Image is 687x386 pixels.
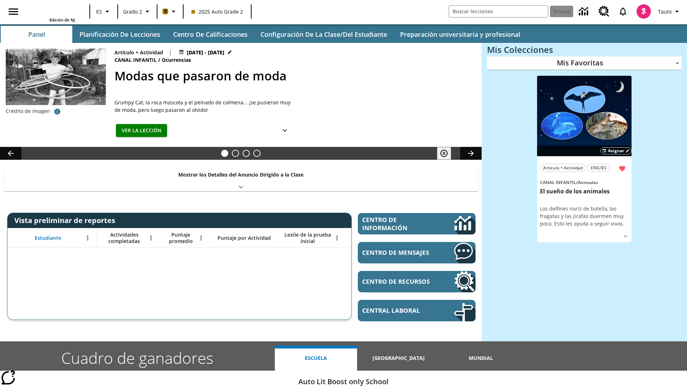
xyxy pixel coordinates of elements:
a: Centro de recursos, Se abrirá en una pestaña nueva. [358,271,476,292]
a: Centro de información [358,213,476,234]
img: avatar image [637,4,651,19]
span: Puntaje promedio [164,232,198,244]
span: Tauto [658,8,672,15]
button: Boost El color de la clase es anaranjado claro. Cambiar el color de la clase. [160,5,181,18]
div: Los delfines nariz de botella, las fragatas y las jirafas duermen muy poco. Esto les ayuda a segu... [540,205,629,227]
h3: Mis Colecciones [487,45,682,55]
span: Actividades completadas [101,232,148,244]
button: Diapositiva 1 Modas que pasaron de moda [221,150,228,157]
button: Planificación de lecciones [74,26,166,43]
span: / [158,56,160,63]
button: Ver más [278,124,292,137]
button: Asignar Elegir fechas [600,147,632,154]
button: Abrir menú [332,233,342,243]
div: Mis Favoritas [487,56,682,70]
button: Ver la lección [116,124,167,137]
button: Perfil/Configuración [655,5,684,18]
span: ENG/ES [591,164,606,172]
span: Central laboral [362,306,433,315]
span: Puntaje por Actividad [218,235,271,241]
a: Central laboral [358,300,476,321]
button: Mundial [440,346,522,371]
div: Portada [28,2,75,23]
div: Grumpy Cat, la roca mascota y el peinado de colmena... ¡se pusieron muy de moda, pero luego pasar... [114,99,293,114]
span: Artículo + Actividad [543,164,583,172]
span: Centro de información [362,216,430,232]
div: lesson details [537,76,632,243]
button: Abrir menú [196,233,206,243]
button: Configuración de la clase/del estudiante [255,26,393,43]
span: Edición de NJ [49,17,75,23]
button: Panel [1,26,72,43]
span: Ocurrencias [162,56,193,64]
button: Ver más [620,231,631,242]
span: Tema: Canal Infantil/Animales [540,178,629,186]
span: Lexile de la prueba inicial [282,232,334,244]
button: Abrir menú [146,233,156,243]
span: Estudiante [35,235,61,241]
button: Diapositiva 2 ¿Los autos del futuro? [232,150,239,157]
button: ENG/ES [587,164,610,172]
span: 2025 Auto Grade 2 [191,8,243,15]
h2: Modas que pasaron de moda [114,67,473,85]
button: Crédito de foto: PA Images/Alamy [50,105,64,118]
span: Centro de recursos [362,277,433,286]
span: B [164,7,167,16]
button: Pausar [437,147,451,160]
a: Centro de información [575,2,594,21]
span: Asignar [608,148,624,154]
p: Crédito de imagen [6,108,50,115]
button: Lenguaje: ES, Selecciona un idioma [92,5,115,18]
span: ES [96,8,102,15]
span: [DATE] - [DATE] [187,49,224,56]
button: Escoja un nuevo avatar [632,2,655,21]
button: 19 jul - 30 jun Elegir fechas [177,49,234,56]
span: Canal Infantil [540,179,576,185]
button: Abrir menú [82,233,93,243]
p: Artículo + Actividad [114,49,163,56]
button: Diapositiva 4 Una idea, mucho trabajo [253,150,260,157]
button: Preparación universitaria y profesional [394,26,526,43]
button: Diapositiva 3 ¿Cuál es la gran idea? [243,150,250,157]
span: Centro de mensajes [362,248,433,257]
img: foto en blanco y negro de una chica haciendo girar unos hula-hulas en la década de 1950 [6,49,106,105]
p: Mostrar los Detalles del Anuncio Dirigido a la Clase [178,171,303,178]
button: Remover de Favoritas [616,162,629,175]
span: Animales [578,179,598,185]
button: Grado: Grado 2, Elige un grado [120,5,155,18]
button: [GEOGRAPHIC_DATA] [357,346,439,371]
a: Notificaciones [614,2,632,21]
span: Vista preliminar de reportes [14,216,119,225]
a: Portada [28,3,75,17]
button: Centro de calificaciones [167,26,253,43]
button: Artículo + Actividad [540,164,586,172]
button: Carrusel de lecciones, seguir [460,147,482,160]
span: Canal Infantil [114,56,158,64]
span: / [576,179,578,185]
a: Centro de mensajes [358,242,476,263]
span: | [169,49,172,56]
a: Centro de recursos, Se abrirá en una pestaña nueva. [594,2,614,21]
input: Buscar campo [449,6,548,17]
span: Grado 2 [123,8,142,15]
h3: El sueño de los animales [540,188,629,195]
button: Abrir el menú lateral [3,1,24,22]
div: Pausar [437,147,458,160]
div: Mostrar los Detalles del Anuncio Dirigido a la Clase [4,167,478,191]
button: Escuela [275,346,357,371]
